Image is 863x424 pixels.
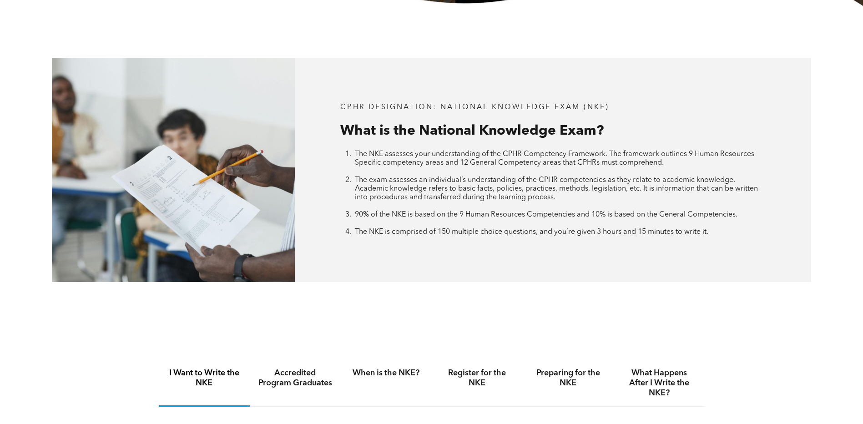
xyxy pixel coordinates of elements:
h4: Register for the NKE [440,368,515,388]
h4: I Want to Write the NKE [167,368,242,388]
span: What is the National Knowledge Exam? [340,124,604,138]
span: The NKE assesses your understanding of the CPHR Competency Framework. The framework outlines 9 Hu... [355,151,754,167]
span: The exam assesses an individual’s understanding of the CPHR competencies as they relate to academ... [355,177,758,201]
span: 90% of the NKE is based on the 9 Human Resources Competencies and 10% is based on the General Com... [355,211,737,218]
span: CPHR DESIGNATION: National Knowledge Exam (NKE) [340,104,609,111]
h4: When is the NKE? [349,368,424,378]
h4: Accredited Program Graduates [258,368,333,388]
h4: Preparing for the NKE [531,368,606,388]
span: The NKE is comprised of 150 multiple choice questions, and you’re given 3 hours and 15 minutes to... [355,228,708,236]
h4: What Happens After I Write the NKE? [622,368,696,398]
